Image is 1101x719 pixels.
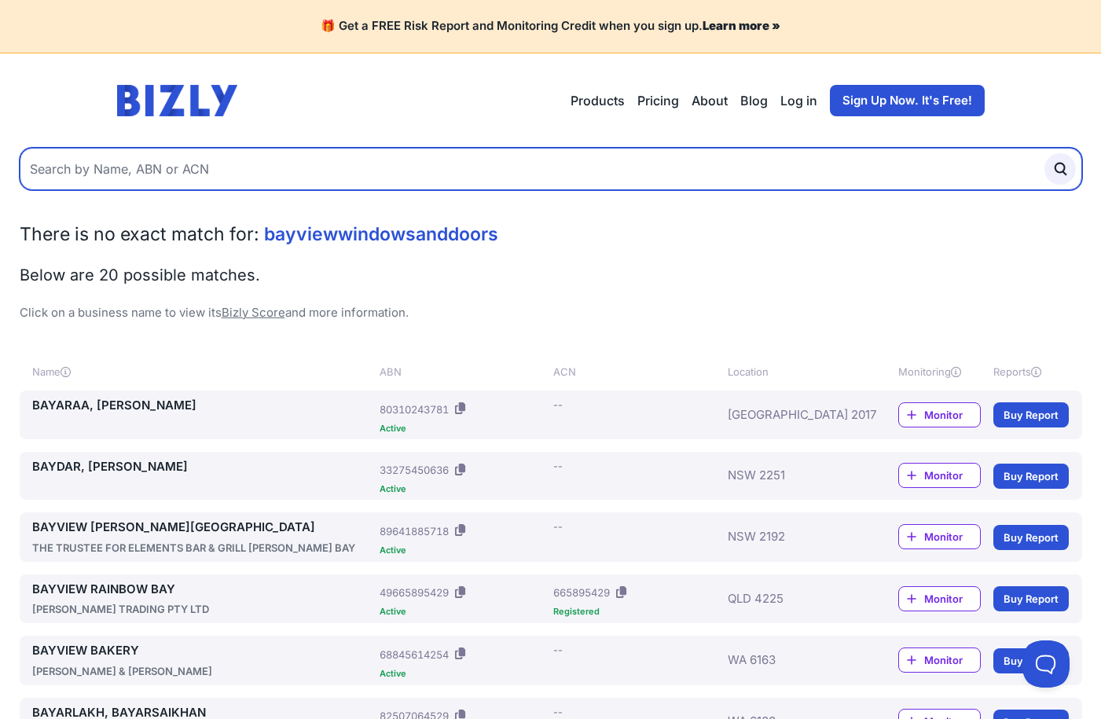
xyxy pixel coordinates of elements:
div: -- [553,397,563,413]
a: Bizly Score [222,305,285,320]
a: Buy Report [993,586,1069,611]
span: Monitor [924,591,980,607]
a: BAYVIEW RAINBOW BAY [32,581,374,599]
input: Search by Name, ABN or ACN [20,148,1082,190]
a: Blog [740,91,768,110]
div: [PERSON_NAME] TRADING PTY LTD [32,601,374,617]
a: Learn more » [703,18,780,33]
a: BAYDAR, [PERSON_NAME] [32,458,374,476]
div: 33275450636 [380,462,449,478]
a: Monitor [898,647,981,673]
span: Below are 20 possible matches. [20,266,260,284]
div: ACN [553,364,721,380]
span: bayviewwindowsanddoors [264,223,498,245]
div: NSW 2251 [728,458,852,494]
div: Monitoring [898,364,981,380]
a: Buy Report [993,525,1069,550]
div: 68845614254 [380,647,449,662]
div: 665895429 [553,585,610,600]
span: Monitor [924,652,980,668]
a: Sign Up Now. It's Free! [830,85,985,116]
iframe: Toggle Customer Support [1022,640,1070,688]
div: 49665895429 [380,585,449,600]
div: 89641885718 [380,523,449,539]
a: Monitor [898,463,981,488]
a: BAYVIEW [PERSON_NAME][GEOGRAPHIC_DATA] [32,519,374,537]
a: Buy Report [993,648,1069,673]
div: -- [553,519,563,534]
div: Name [32,364,374,380]
span: Monitor [924,529,980,545]
div: Active [380,607,547,616]
span: There is no exact match for: [20,223,259,245]
button: Products [571,91,625,110]
a: Log in [780,91,817,110]
a: Monitor [898,586,981,611]
div: WA 6163 [728,642,852,679]
div: Active [380,669,547,678]
div: [GEOGRAPHIC_DATA] 2017 [728,397,852,433]
div: [PERSON_NAME] & [PERSON_NAME] [32,663,374,679]
a: Buy Report [993,402,1069,427]
div: Registered [553,607,721,616]
span: Monitor [924,468,980,483]
a: Monitor [898,402,981,427]
div: ABN [380,364,547,380]
div: -- [553,458,563,474]
a: BAYVIEW BAKERY [32,642,374,660]
a: Buy Report [993,464,1069,489]
span: Monitor [924,407,980,423]
div: QLD 4225 [728,581,852,618]
div: Active [380,485,547,493]
p: Click on a business name to view its and more information. [20,304,1082,322]
div: Reports [993,364,1069,380]
a: Pricing [637,91,679,110]
a: BAYARAA, [PERSON_NAME] [32,397,374,415]
div: THE TRUSTEE FOR ELEMENTS BAR & GRILL [PERSON_NAME] BAY [32,540,374,556]
a: About [692,91,728,110]
a: Monitor [898,524,981,549]
div: NSW 2192 [728,519,852,556]
div: Active [380,424,547,433]
div: Active [380,546,547,555]
div: 80310243781 [380,402,449,417]
h4: 🎁 Get a FREE Risk Report and Monitoring Credit when you sign up. [19,19,1082,34]
div: Location [728,364,852,380]
div: -- [553,642,563,658]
